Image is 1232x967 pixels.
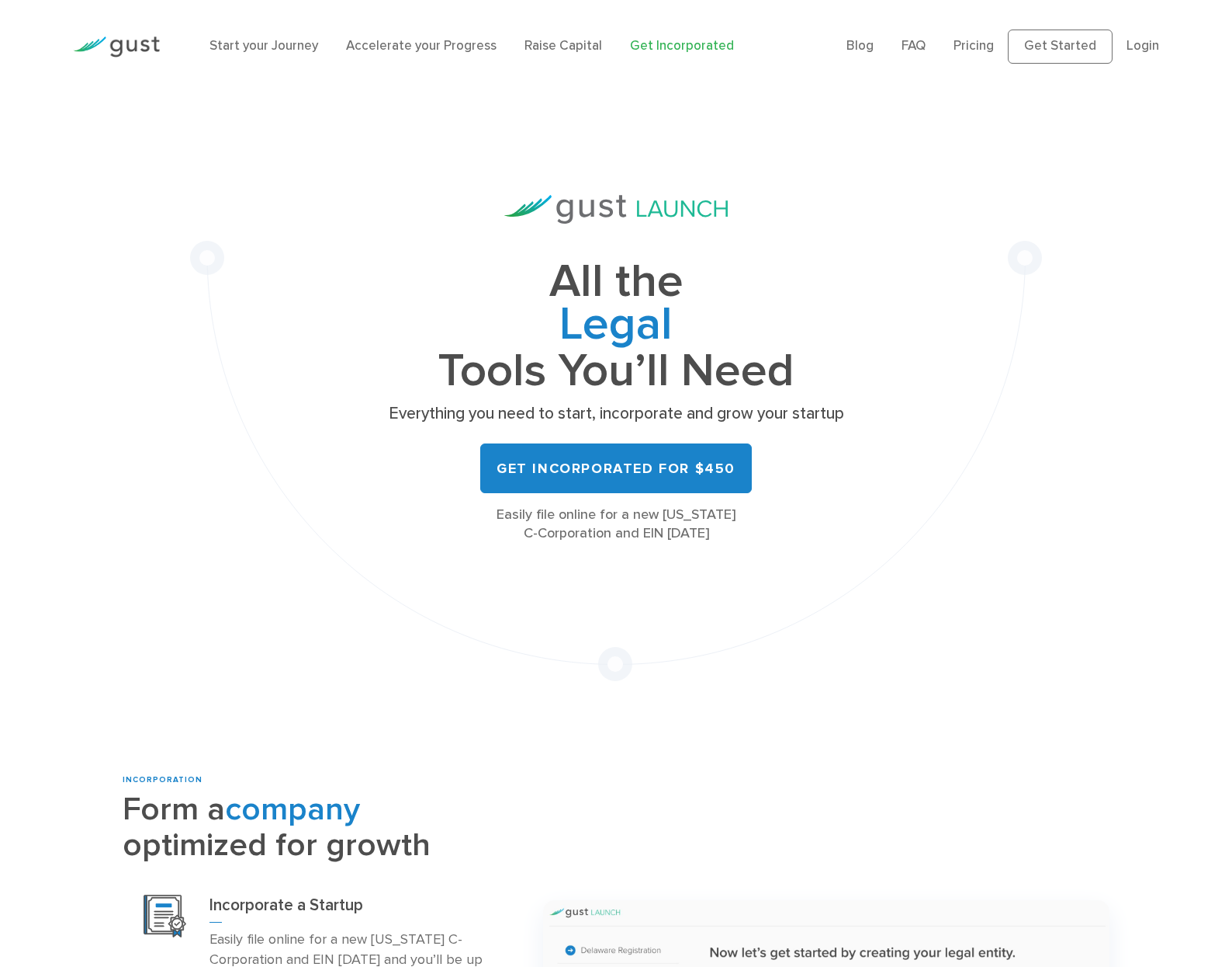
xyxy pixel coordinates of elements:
a: Login [1126,38,1159,54]
a: FAQ [902,38,926,54]
a: Raise Capital [524,38,602,54]
div: INCORPORATION [123,774,521,786]
img: Gust Launch Logo [504,195,728,224]
a: Get Incorporated for $450 [480,443,752,493]
a: Pricing [953,38,994,54]
span: company [225,790,360,829]
h3: Incorporate a Startup [209,895,500,923]
a: Start your Journey [209,38,318,54]
p: Everything you need to start, incorporate and grow your startup [383,403,849,425]
img: Gust Logo [73,37,160,57]
a: Get Incorporated [630,38,734,54]
img: Incorporation Icon [144,895,186,937]
a: Get Started [1008,30,1113,64]
h2: Form a optimized for growth [123,792,521,864]
a: Accelerate your Progress [346,38,497,54]
span: Legal [383,304,849,350]
a: Blog [846,38,874,54]
h1: All the Tools You’ll Need [383,261,849,392]
div: Easily file online for a new [US_STATE] C-Corporation and EIN [DATE] [383,506,849,543]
